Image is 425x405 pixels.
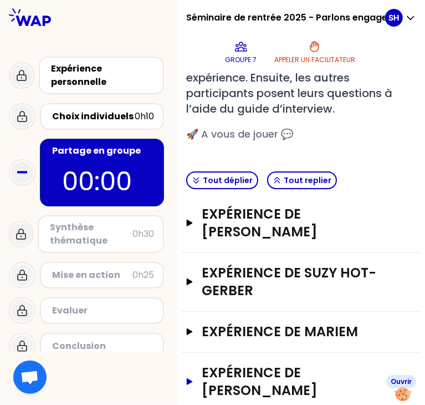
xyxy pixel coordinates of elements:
div: Choix individuels [52,110,135,123]
h3: Expérience de [PERSON_NAME] [202,364,377,399]
div: Partage en groupe [52,144,154,158]
div: Expérience personnelle [51,62,154,89]
button: Expérience de Suzy HOT-GERBER [186,264,416,300]
button: Expérience de [PERSON_NAME] [186,205,416,241]
div: 0h10 [135,110,154,123]
button: Tout déplier [186,171,258,189]
button: Tout replier [267,171,337,189]
h3: Expérience de Mariem [202,323,377,341]
span: 🚀 A vous de jouer 💬 [186,127,293,141]
button: Expérience de [PERSON_NAME]Ouvrir [186,364,416,399]
div: Ouvrir le chat [13,361,47,394]
div: Evaluer [52,304,154,317]
p: Appeler un facilitateur [274,55,355,64]
div: 0h25 [132,269,154,282]
button: SH [385,9,416,27]
p: Groupe 7 [225,55,257,64]
div: Mise en action [52,269,132,282]
div: Conclusion [52,340,154,353]
button: Appeler un facilitateur [270,36,360,69]
h3: Expérience de [PERSON_NAME] [202,205,377,241]
div: Ouvrir [386,375,416,388]
span: Chaque participant·e raconte son expérience. Ensuite, les autres participants posent leurs questi... [186,54,395,117]
p: 00:00 [62,162,142,201]
button: Expérience de Mariem [186,323,416,341]
div: 0h30 [132,227,154,241]
div: Synthèse thématique [50,221,132,247]
h3: Expérience de Suzy HOT-GERBER [202,264,377,300]
p: SH [389,12,400,23]
button: Groupe 7 [221,36,261,69]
